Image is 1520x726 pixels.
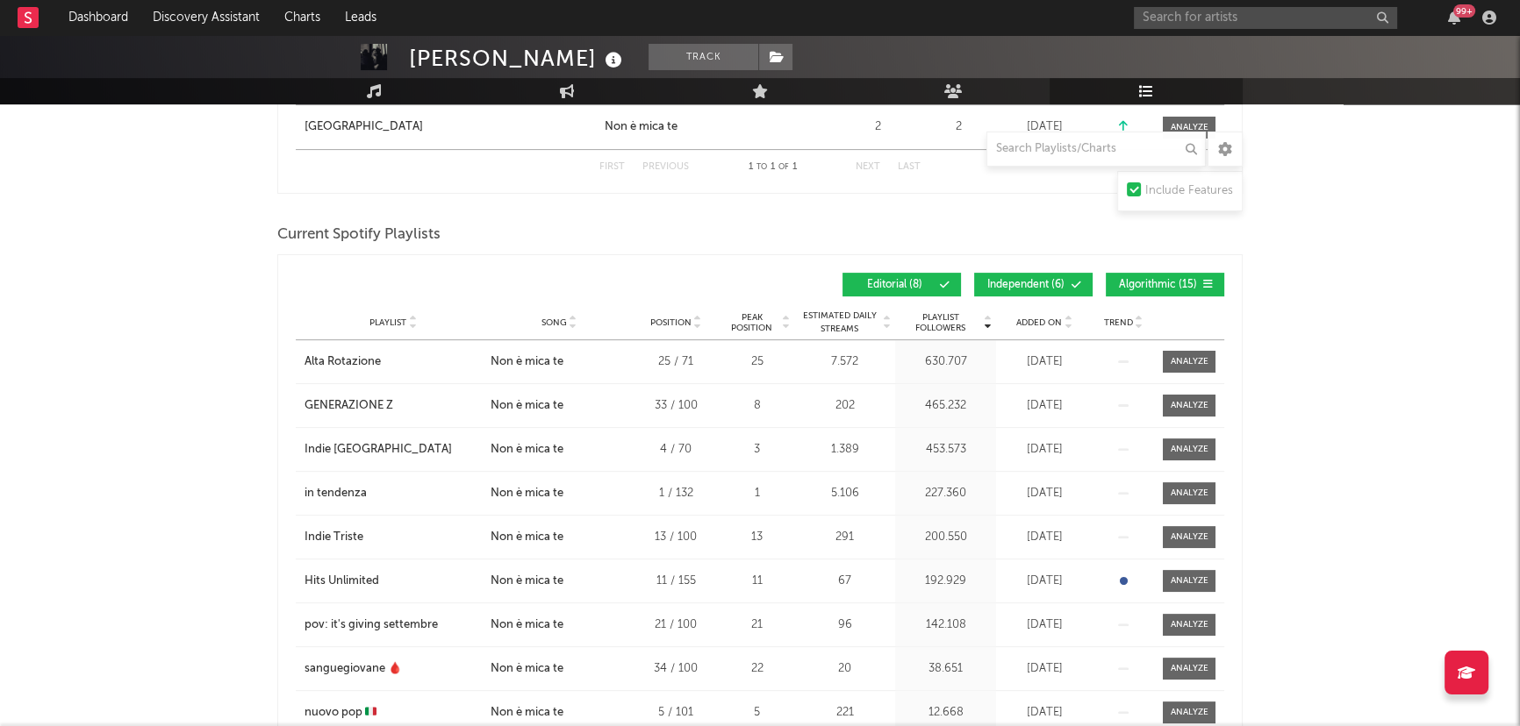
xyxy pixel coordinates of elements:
span: of [778,163,789,171]
div: 4 / 70 [636,441,715,459]
div: 1 1 1 [724,157,821,178]
div: Non è mica te [491,353,563,371]
span: Editorial ( 8 ) [854,280,935,290]
a: in tendenza [305,485,482,502]
button: Previous [642,162,689,172]
div: 3 [724,441,790,459]
input: Search Playlists/Charts [986,132,1206,167]
div: [DATE] [1000,485,1088,502]
div: Non è mica te [491,441,563,459]
a: nuovo pop 🇮🇹 [305,704,482,722]
a: Alta Rotazione [305,353,482,371]
div: in tendenza [305,485,367,502]
div: Non è mica te [605,118,678,136]
div: pov: it's giving settembre [305,616,438,634]
div: 21 [724,616,790,634]
div: Non è mica te [491,704,563,722]
button: 99+ [1448,11,1460,25]
div: Indie Triste [305,529,363,546]
div: Non è mica te [491,397,563,415]
div: 22 [724,660,790,678]
button: Editorial(8) [842,273,961,296]
a: Non è mica te [605,118,829,136]
a: Hits Unlimited [305,573,482,590]
span: Current Spotify Playlists [277,224,441,246]
div: [DATE] [1000,529,1088,546]
div: 99 + [1453,4,1475,18]
div: 465.232 [900,397,992,415]
div: Hits Unlimited [305,573,379,590]
div: 291 [799,529,891,546]
div: 1.389 [799,441,891,459]
div: nuovo pop 🇮🇹 [305,704,376,722]
div: 33 / 100 [636,397,715,415]
div: 11 [724,573,790,590]
div: sanguegiovane 🩸 [305,660,402,678]
div: [DATE] [1000,441,1088,459]
div: Non è mica te [491,616,563,634]
div: [GEOGRAPHIC_DATA] [305,118,423,136]
div: 8 [724,397,790,415]
a: Indie Triste [305,529,482,546]
span: Peak Position [724,312,779,333]
div: 20 [799,660,891,678]
div: 5.106 [799,485,891,502]
div: 25 / 71 [636,353,715,371]
div: [PERSON_NAME] [409,44,627,73]
div: [DATE] [1000,573,1088,590]
div: 67 [799,573,891,590]
button: Last [898,162,921,172]
a: Indie [GEOGRAPHIC_DATA] [305,441,482,459]
div: 630.707 [900,353,992,371]
div: 227.360 [900,485,992,502]
div: 38.651 [900,660,992,678]
div: 12.668 [900,704,992,722]
span: Playlist [369,317,406,328]
button: Track [649,44,758,70]
div: Alta Rotazione [305,353,381,371]
a: sanguegiovane 🩸 [305,660,482,678]
button: Next [856,162,880,172]
div: 221 [799,704,891,722]
div: 5 / 101 [636,704,715,722]
div: [DATE] [1000,353,1088,371]
div: Non è mica te [491,485,563,502]
div: Non è mica te [491,660,563,678]
span: Position [650,317,692,328]
div: 192.929 [900,573,992,590]
a: GENERAZIONE Z [305,397,482,415]
div: 1 [724,485,790,502]
div: 7.572 [799,353,891,371]
button: First [599,162,625,172]
div: 1 / 132 [636,485,715,502]
button: Algorithmic(15) [1106,273,1224,296]
div: 142.108 [900,616,992,634]
div: [DATE] [1000,660,1088,678]
div: 25 [724,353,790,371]
a: pov: it's giving settembre [305,616,482,634]
span: Added On [1016,317,1062,328]
div: 202 [799,397,891,415]
div: 96 [799,616,891,634]
div: GENERAZIONE Z [305,397,393,415]
span: Trend [1104,317,1133,328]
div: 21 / 100 [636,616,715,634]
div: 13 / 100 [636,529,715,546]
button: Independent(6) [974,273,1093,296]
div: 2 [926,118,992,136]
div: [DATE] [1000,397,1088,415]
div: 11 / 155 [636,573,715,590]
span: Estimated Daily Streams [799,310,880,336]
div: 200.550 [900,529,992,546]
div: Include Features [1145,181,1233,202]
div: 5 [724,704,790,722]
div: 34 / 100 [636,660,715,678]
div: [DATE] [1000,616,1088,634]
div: 2 [838,118,917,136]
div: Non è mica te [491,573,563,590]
div: Non è mica te [491,529,563,546]
div: Indie [GEOGRAPHIC_DATA] [305,441,452,459]
div: 13 [724,529,790,546]
span: Song [541,317,567,328]
span: Playlist Followers [900,312,981,333]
